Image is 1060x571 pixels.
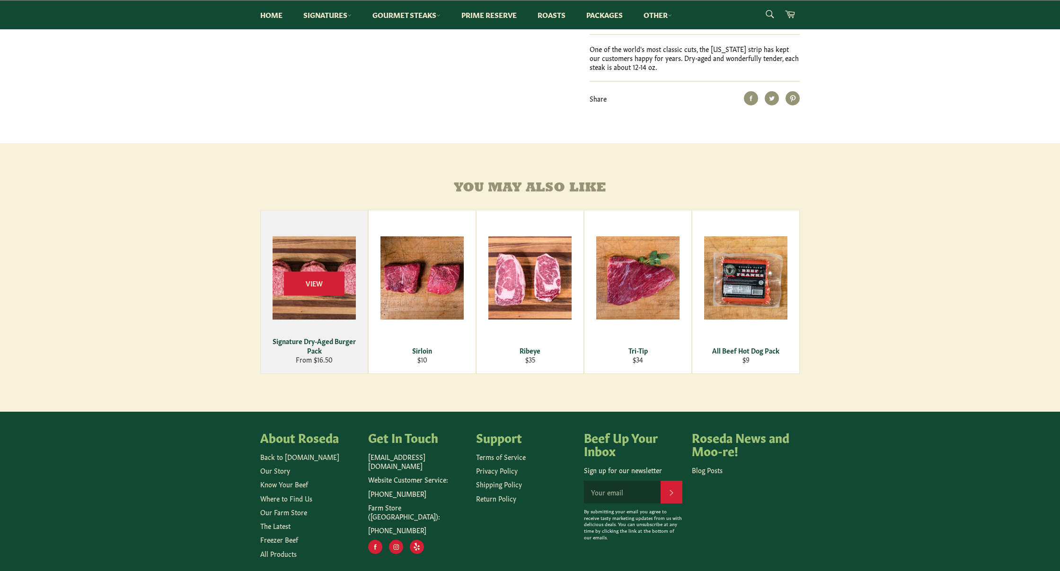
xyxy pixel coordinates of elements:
[260,521,291,530] a: The Latest
[380,236,464,320] img: Sirloin
[260,493,312,503] a: Where to Find Us
[267,337,362,355] div: Signature Dry-Aged Burger Pack
[375,346,470,355] div: Sirloin
[260,466,290,475] a: Our Story
[577,0,632,29] a: Packages
[452,0,526,29] a: Prime Reserve
[528,0,575,29] a: Roasts
[476,452,526,461] a: Terms of Service
[483,355,578,364] div: $35
[634,0,681,29] a: Other
[590,94,607,103] span: Share
[698,346,794,355] div: All Beef Hot Dog Pack
[692,431,790,457] h4: Roseda News and Moo-re!
[584,481,661,503] input: Your email
[260,479,308,489] a: Know Your Beef
[704,236,787,320] img: All Beef Hot Dog Pack
[584,466,682,475] p: Sign up for our newsletter
[260,535,298,544] a: Freezer Beef
[584,431,682,457] h4: Beef Up Your Inbox
[596,236,680,320] img: Tri-Tip
[476,479,522,489] a: Shipping Policy
[375,355,470,364] div: $10
[368,489,467,498] p: [PHONE_NUMBER]
[260,181,800,196] h4: You may also like
[368,431,467,444] h4: Get In Touch
[591,346,686,355] div: Tri-Tip
[698,355,794,364] div: $9
[590,44,800,72] p: One of the world's most classic cuts, the [US_STATE] strip has kept our customers happy for years...
[260,210,368,374] a: Signature Dry-Aged Burger Pack Signature Dry-Aged Burger Pack From $16.50 View
[368,475,467,484] p: Website Customer Service:
[476,466,518,475] a: Privacy Policy
[584,508,682,541] p: By submitting your email you agree to receive tasty marketing updates from us with delicious deal...
[476,493,516,503] a: Return Policy
[368,526,467,535] p: [PHONE_NUMBER]
[368,210,476,374] a: Sirloin Sirloin $10
[260,431,359,444] h4: About Roseda
[368,452,467,471] p: [EMAIL_ADDRESS][DOMAIN_NAME]
[476,431,574,444] h4: Support
[284,271,344,295] span: View
[260,507,307,517] a: Our Farm Store
[368,503,467,521] p: Farm Store ([GEOGRAPHIC_DATA]):
[483,346,578,355] div: Ribeye
[260,452,339,461] a: Back to [DOMAIN_NAME]
[591,355,686,364] div: $34
[692,210,800,374] a: All Beef Hot Dog Pack All Beef Hot Dog Pack $9
[584,210,692,374] a: Tri-Tip Tri-Tip $34
[476,210,584,374] a: Ribeye Ribeye $35
[294,0,361,29] a: Signatures
[363,0,450,29] a: Gourmet Steaks
[692,465,723,475] a: Blog Posts
[488,236,572,320] img: Ribeye
[251,0,292,29] a: Home
[260,549,297,558] a: All Products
